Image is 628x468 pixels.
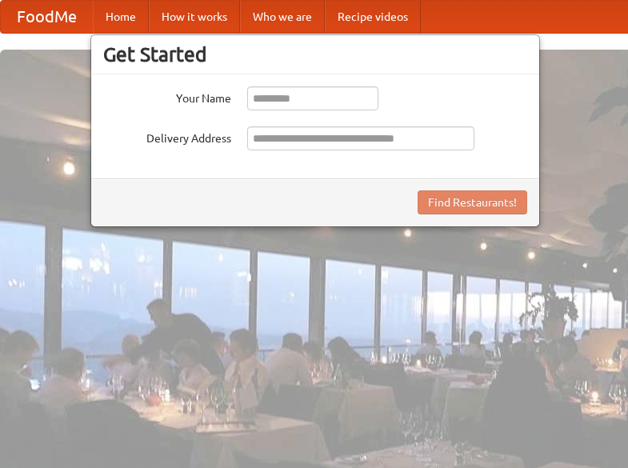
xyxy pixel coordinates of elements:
[103,126,231,146] label: Delivery Address
[103,42,527,66] h3: Get Started
[240,1,325,33] a: Who we are
[149,1,240,33] a: How it works
[325,1,421,33] a: Recipe videos
[93,1,149,33] a: Home
[418,190,527,214] button: Find Restaurants!
[1,1,93,33] a: FoodMe
[103,86,231,106] label: Your Name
